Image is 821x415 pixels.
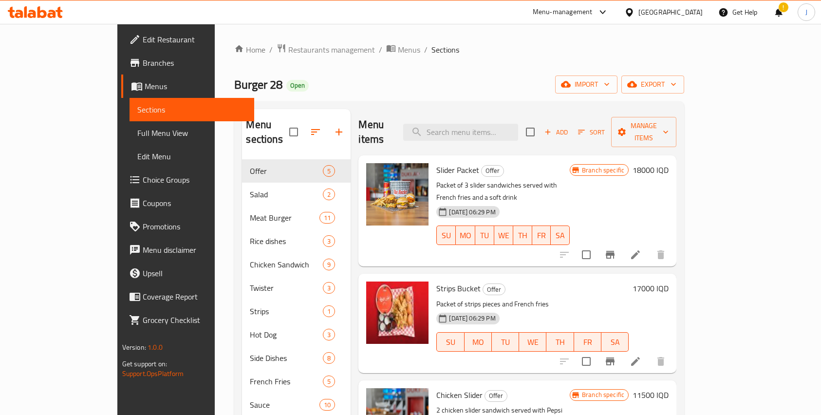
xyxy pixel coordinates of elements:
span: Upsell [143,267,247,279]
div: Rice dishes [250,235,323,247]
span: 8 [323,354,335,363]
div: items [323,329,335,340]
button: SA [551,226,570,245]
a: Full Menu View [130,121,255,145]
span: MO [468,335,488,349]
span: Meat Burger [250,212,319,224]
button: WE [519,332,546,352]
h2: Menu sections [246,117,289,147]
div: Open [286,80,309,92]
p: Packet of strips pieces and French fries [436,298,629,310]
button: export [621,75,684,94]
a: Menus [386,43,420,56]
div: items [323,282,335,294]
button: Branch-specific-item [598,350,622,373]
a: Edit Menu [130,145,255,168]
h6: 11500 IQD [633,388,669,402]
a: Choice Groups [121,168,255,191]
span: Full Menu View [137,127,247,139]
button: TH [546,332,574,352]
span: SU [441,228,452,243]
span: WE [498,228,509,243]
span: Sections [137,104,247,115]
button: Branch-specific-item [598,243,622,266]
button: Sort [576,125,607,140]
span: Menu disclaimer [143,244,247,256]
span: Offer [482,165,504,176]
span: Menus [145,80,247,92]
p: Packet of 3 slider sandwiches served with French fries and a soft drink [436,179,570,204]
span: Select all sections [283,122,304,142]
span: Strips [250,305,323,317]
span: Sauce [250,399,319,411]
a: Branches [121,51,255,75]
img: Slider Packet [366,163,429,226]
span: Sort [578,127,605,138]
span: MO [460,228,471,243]
span: FR [536,228,547,243]
span: Get support on: [122,358,167,370]
a: Promotions [121,215,255,238]
h6: 17000 IQD [633,282,669,295]
span: Select to update [576,245,597,265]
span: Grocery Checklist [143,314,247,326]
span: Offer [250,165,323,177]
button: WE [494,226,513,245]
button: MO [465,332,492,352]
span: export [629,78,676,91]
span: 1.0.0 [148,341,163,354]
span: TU [479,228,490,243]
span: Promotions [143,221,247,232]
div: Side Dishes8 [242,346,351,370]
a: Edit menu item [630,249,641,261]
button: import [555,75,617,94]
a: Sections [130,98,255,121]
button: MO [456,226,475,245]
span: Side Dishes [250,352,323,364]
button: SU [436,226,456,245]
span: Manage items [619,120,669,144]
div: items [323,305,335,317]
a: Edit menu item [630,356,641,367]
span: 2 [323,190,335,199]
span: Twister [250,282,323,294]
span: Select section [520,122,541,142]
div: French Fries [250,376,323,387]
div: Chicken Sandwich9 [242,253,351,276]
a: Menus [121,75,255,98]
div: items [323,352,335,364]
div: Menu-management [533,6,593,18]
div: Meat Burger11 [242,206,351,229]
span: 5 [323,377,335,386]
span: Salad [250,189,323,200]
span: Sort sections [304,120,327,144]
span: Branch specific [578,166,628,175]
span: Select to update [576,351,597,372]
span: import [563,78,610,91]
span: 1 [323,307,335,316]
span: TH [550,335,570,349]
button: TU [492,332,519,352]
span: WE [523,335,542,349]
span: SU [441,335,460,349]
div: items [323,259,335,270]
span: 10 [320,400,335,410]
a: Grocery Checklist [121,308,255,332]
span: Add item [541,125,572,140]
span: Edit Restaurant [143,34,247,45]
span: Chicken Sandwich [250,259,323,270]
div: Strips1 [242,300,351,323]
li: / [424,44,428,56]
div: items [323,376,335,387]
li: / [379,44,382,56]
div: Offer [481,165,504,177]
span: Choice Groups [143,174,247,186]
button: TH [513,226,532,245]
h2: Menu items [358,117,392,147]
div: French Fries5 [242,370,351,393]
span: Version: [122,341,146,354]
button: delete [649,350,672,373]
button: Add [541,125,572,140]
nav: breadcrumb [234,43,684,56]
